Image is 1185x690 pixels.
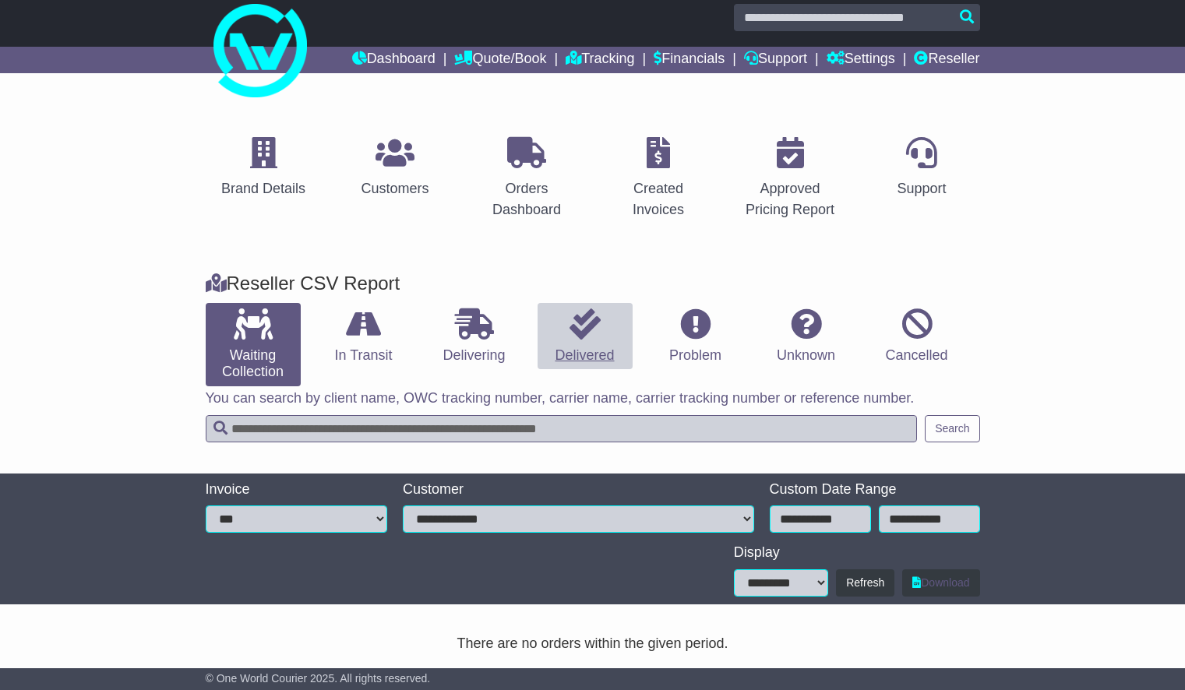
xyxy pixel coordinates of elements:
[654,47,725,73] a: Financials
[902,569,979,597] a: Download
[648,303,743,370] a: Problem
[914,47,979,73] a: Reseller
[887,132,956,205] a: Support
[403,481,754,498] div: Customer
[206,672,431,685] span: © One World Courier 2025. All rights reserved.
[351,132,439,205] a: Customers
[770,481,980,498] div: Custom Date Range
[742,178,838,220] div: Approved Pricing Report
[538,303,633,370] a: Delivered
[206,390,980,407] p: You can search by client name, OWC tracking number, carrier name, carrier tracking number or refe...
[479,178,575,220] div: Orders Dashboard
[361,178,429,199] div: Customers
[734,544,980,562] div: Display
[925,415,979,442] button: Search
[869,303,965,370] a: Cancelled
[206,303,301,386] a: Waiting Collection
[427,303,522,370] a: Delivering
[601,132,717,226] a: Created Invoices
[221,178,305,199] div: Brand Details
[836,569,894,597] button: Refresh
[759,303,854,370] a: Unknown
[352,47,436,73] a: Dashboard
[206,481,388,498] div: Invoice
[202,635,984,653] div: There are no orders within the given period.
[611,178,707,220] div: Created Invoices
[211,132,316,205] a: Brand Details
[316,303,411,370] a: In Transit
[744,47,807,73] a: Support
[454,47,546,73] a: Quote/Book
[566,47,634,73] a: Tracking
[469,132,585,226] a: Orders Dashboard
[827,47,895,73] a: Settings
[732,132,848,226] a: Approved Pricing Report
[198,273,988,295] div: Reseller CSV Report
[897,178,946,199] div: Support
